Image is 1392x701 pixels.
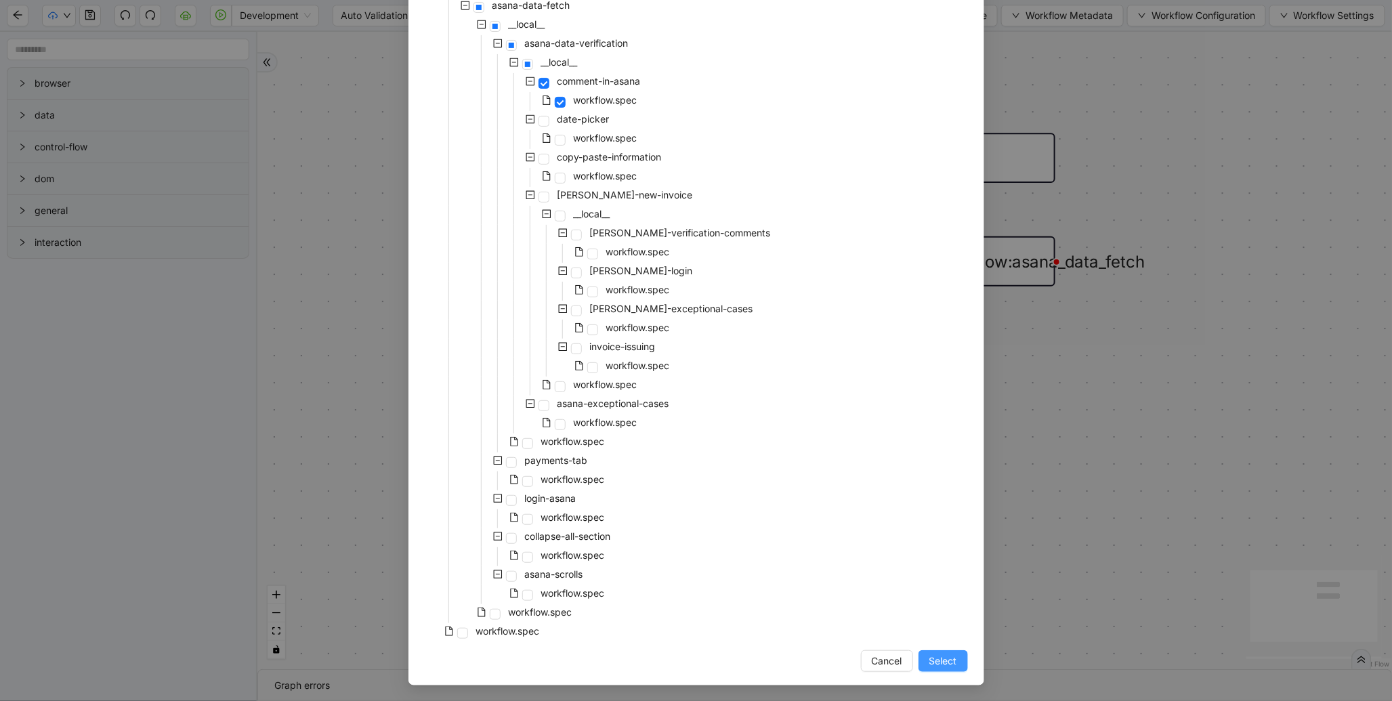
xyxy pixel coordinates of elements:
[522,566,586,582] span: asana-scrolls
[542,418,551,427] span: file
[604,358,673,374] span: workflow.spec
[574,361,584,370] span: file
[590,265,693,276] span: [PERSON_NAME]-login
[539,54,581,70] span: __local__
[541,436,605,447] span: workflow.spec
[509,606,572,618] span: workflow.spec
[555,396,672,412] span: asana-exceptional-cases
[587,301,756,317] span: alma-exceptional-cases
[493,532,503,541] span: minus-square
[574,170,637,182] span: workflow.spec
[557,151,662,163] span: copy-paste-information
[574,208,610,219] span: __local__
[557,113,610,125] span: date-picker
[587,225,774,241] span: alma-verification-comments
[606,322,670,333] span: workflow.spec
[506,16,548,33] span: __local__
[555,149,665,165] span: copy-paste-information
[539,585,608,601] span: workflow.spec
[525,492,576,504] span: login-asana
[542,95,551,105] span: file
[606,284,670,295] span: workflow.spec
[606,360,670,371] span: workflow.spec
[509,551,519,560] span: file
[526,399,535,408] span: minus-square
[555,73,644,89] span: comment-in-asana
[606,246,670,257] span: workflow.spec
[476,625,540,637] span: workflow.spec
[522,490,579,507] span: login-asana
[539,433,608,450] span: workflow.spec
[587,263,696,279] span: alma-login
[509,18,545,30] span: __local__
[509,475,519,484] span: file
[493,570,503,579] span: minus-square
[539,509,608,526] span: workflow.spec
[574,247,584,257] span: file
[571,168,640,184] span: workflow.spec
[509,589,519,598] span: file
[526,114,535,124] span: minus-square
[571,377,640,393] span: workflow.spec
[525,37,629,49] span: asana-data-verification
[493,456,503,465] span: minus-square
[539,471,608,488] span: workflow.spec
[493,39,503,48] span: minus-square
[557,189,693,200] span: [PERSON_NAME]-new-invoice
[539,547,608,564] span: workflow.spec
[542,380,551,389] span: file
[587,339,658,355] span: invoice-issuing
[590,227,771,238] span: [PERSON_NAME]-verification-comments
[574,323,584,333] span: file
[542,209,551,219] span: minus-square
[509,58,519,67] span: minus-square
[604,320,673,336] span: workflow.spec
[522,528,614,545] span: collapse-all-section
[571,415,640,431] span: workflow.spec
[872,654,902,668] span: Cancel
[555,111,612,127] span: date-picker
[525,454,588,466] span: payments-tab
[604,282,673,298] span: workflow.spec
[525,568,583,580] span: asana-scrolls
[509,513,519,522] span: file
[571,130,640,146] span: workflow.spec
[590,303,753,314] span: [PERSON_NAME]-exceptional-cases
[919,650,968,672] button: Select
[571,206,613,222] span: __local__
[526,190,535,200] span: minus-square
[477,608,486,617] span: file
[574,94,637,106] span: workflow.spec
[557,398,669,409] span: asana-exceptional-cases
[558,304,568,314] span: minus-square
[542,133,551,143] span: file
[477,20,486,29] span: minus-square
[541,549,605,561] span: workflow.spec
[929,654,957,668] span: Select
[522,35,631,51] span: asana-data-verification
[522,452,591,469] span: payments-tab
[444,626,454,636] span: file
[574,379,637,390] span: workflow.spec
[590,341,656,352] span: invoice-issuing
[542,171,551,181] span: file
[541,587,605,599] span: workflow.spec
[461,1,470,10] span: minus-square
[574,285,584,295] span: file
[558,342,568,352] span: minus-square
[525,530,611,542] span: collapse-all-section
[555,187,696,203] span: alma-new-invoice
[509,437,519,446] span: file
[574,417,637,428] span: workflow.spec
[526,152,535,162] span: minus-square
[571,92,640,108] span: workflow.spec
[557,75,641,87] span: comment-in-asana
[558,228,568,238] span: minus-square
[541,473,605,485] span: workflow.spec
[541,511,605,523] span: workflow.spec
[574,132,637,144] span: workflow.spec
[506,604,575,620] span: workflow.spec
[541,56,578,68] span: __local__
[526,77,535,86] span: minus-square
[473,623,543,639] span: workflow.spec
